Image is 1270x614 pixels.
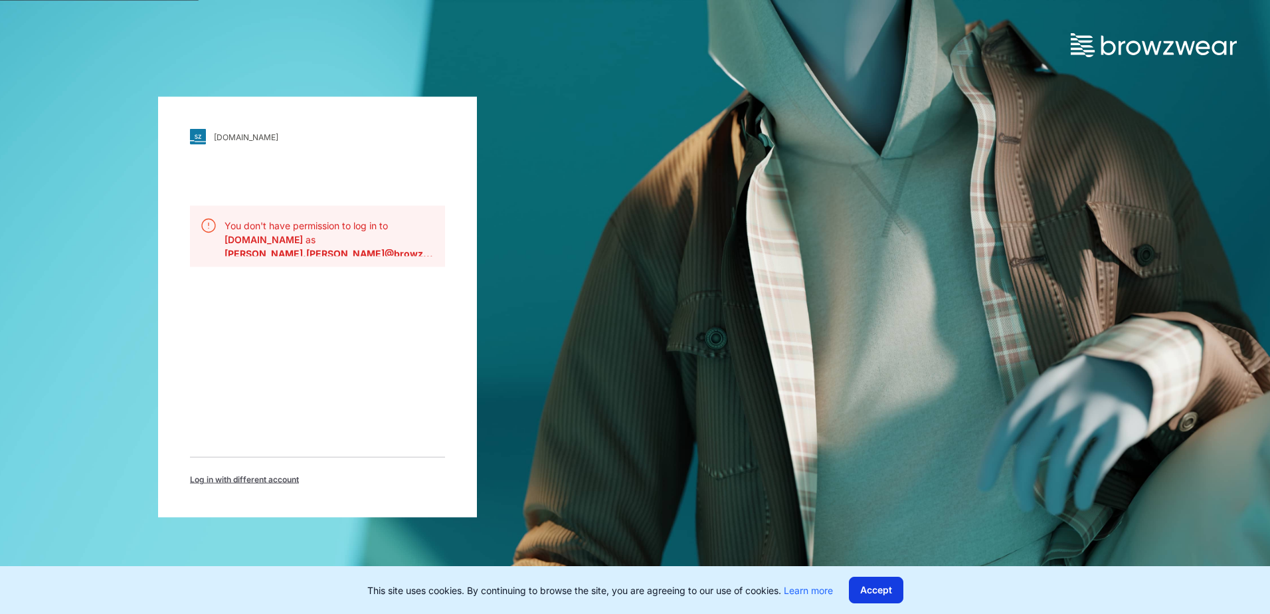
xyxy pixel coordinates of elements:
[849,577,903,603] button: Accept
[214,132,278,142] div: [DOMAIN_NAME]
[367,583,833,597] p: This site uses cookies. By continuing to browse the site, you are agreeing to our use of cookies.
[784,585,833,596] a: Learn more
[190,129,206,145] img: svg+xml;base64,PHN2ZyB3aWR0aD0iMjgiIGhlaWdodD0iMjgiIHZpZXdCb3g9IjAgMCAyOCAyOCIgZmlsbD0ibm9uZSIgeG...
[190,129,445,145] a: [DOMAIN_NAME]
[201,218,217,234] img: svg+xml;base64,PHN2ZyB3aWR0aD0iMjQiIGhlaWdodD0iMjQiIHZpZXdCb3g9IjAgMCAyNCAyNCIgZmlsbD0ibm9uZSIgeG...
[225,219,434,247] p: You don't have permission to log in to as
[225,234,306,245] b: [DOMAIN_NAME]
[1071,33,1237,57] img: browzwear-logo.73288ffb.svg
[225,248,433,259] b: sabina.rusinek@browzwear.com
[190,474,299,486] span: Log in with different account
